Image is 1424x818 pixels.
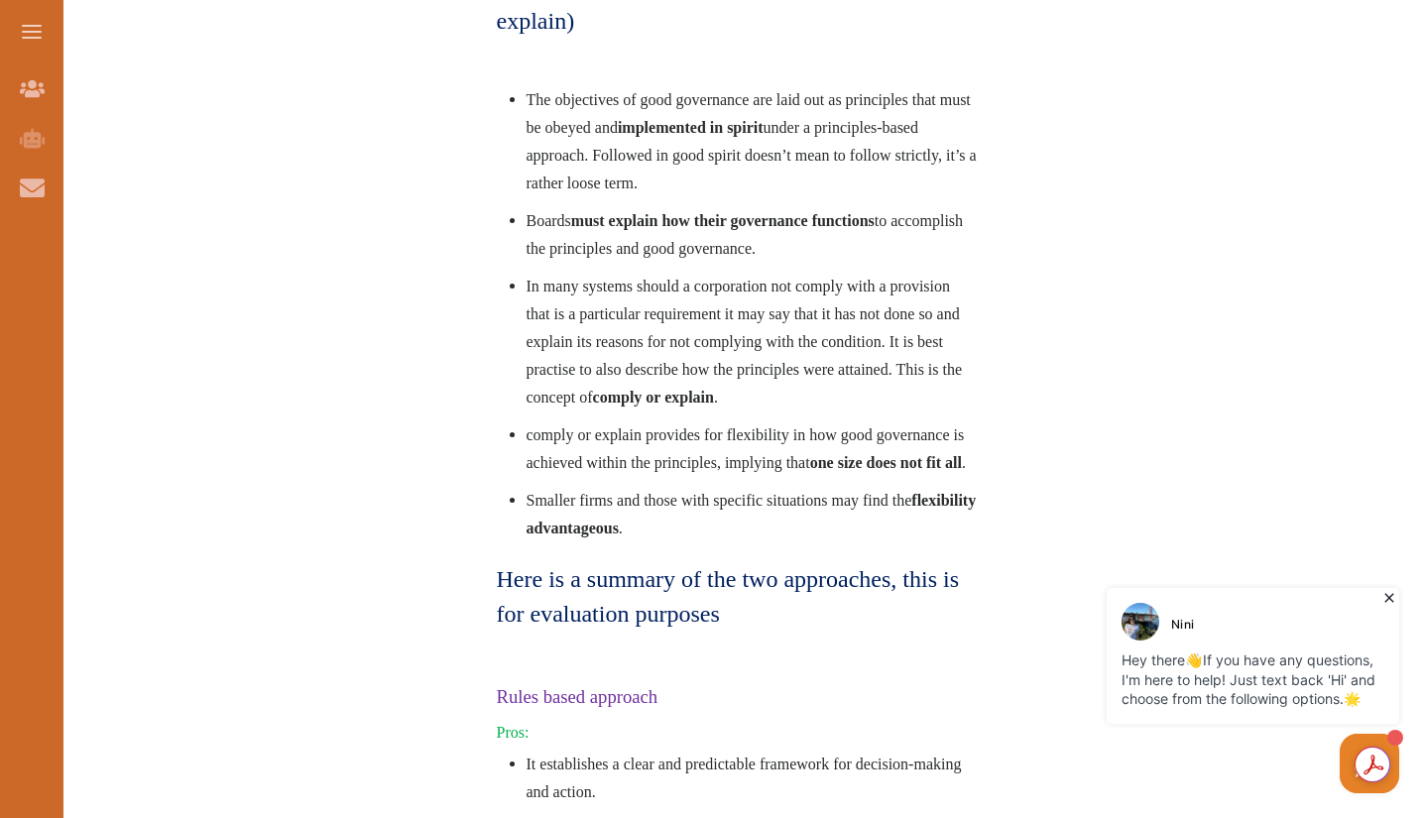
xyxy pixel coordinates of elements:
span: Smaller firms and those with specific situations may find the . [527,492,977,536]
span: comply or explain [593,389,714,406]
span: In many systems should a corporation not comply with a provision that is a particular requirement... [527,278,963,406]
span: one size does not fit all [810,454,962,471]
span: It establishes a clear and predictable framework for decision-making and action. [527,756,962,800]
span: Rules based approach [497,686,658,707]
span: Here is a summary of the two approaches, this is for evaluation purposes [497,566,960,627]
span: Boards to accomplish the principles and good governance. [527,212,964,257]
span: implemented in spirit [618,119,764,136]
span: Pros: [497,724,530,741]
span: must explain how their governance functions [571,212,875,229]
span: comply or explain provides for flexibility in how good governance is achieved within the principl... [527,426,966,471]
iframe: HelpCrunch [948,583,1404,798]
span: flexibility advantageous [527,492,977,536]
span: The objectives of good governance are laid out as principles that must be obeyed and under a prin... [527,91,977,191]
